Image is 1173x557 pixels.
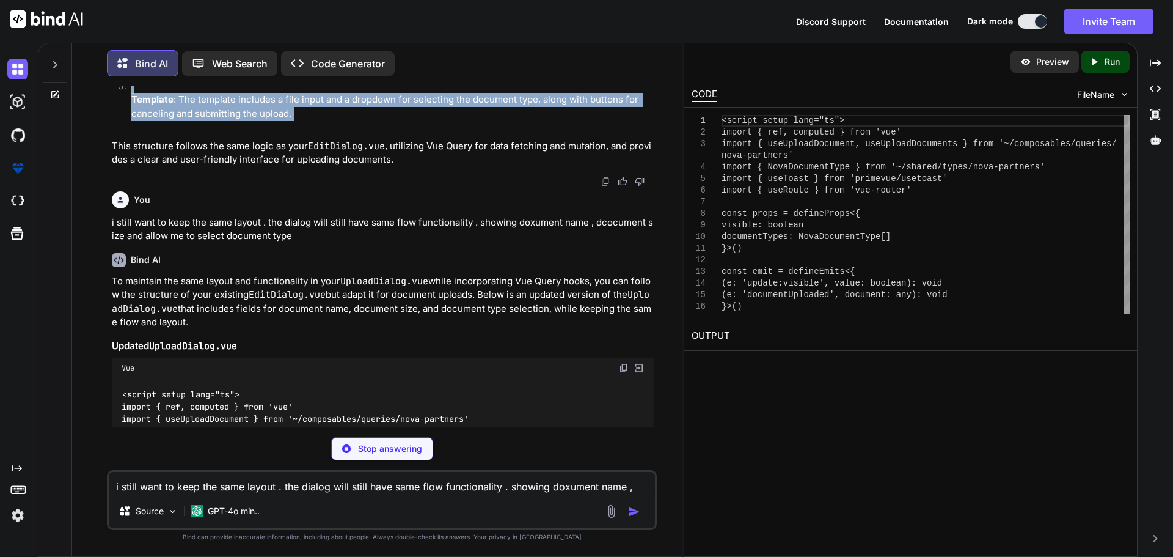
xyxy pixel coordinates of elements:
[249,289,326,301] code: EditDialog.vue
[722,290,948,300] span: (e: 'documentUploaded', document: any): void
[112,139,654,167] p: This structure follows the same logic as your , utilizing Vue Query for data fetching and mutatio...
[308,140,385,152] code: EditDialog.vue
[692,289,706,301] div: 15
[884,15,949,28] button: Documentation
[722,267,855,276] span: const emit = defineEmits<{
[692,278,706,289] div: 14
[692,185,706,196] div: 6
[311,56,385,71] p: Code Generator
[884,17,949,27] span: Documentation
[7,191,28,212] img: cloudideIcon
[619,363,629,373] img: copy
[618,177,627,186] img: like
[692,301,706,312] div: 16
[601,177,610,186] img: copy
[136,505,164,517] p: Source
[796,17,866,27] span: Discord Support
[208,505,260,517] p: GPT-4o min..
[1036,56,1069,68] p: Preview
[112,216,654,243] p: i still want to keep the same layout . the dialog will still have same flow functionality . showi...
[722,278,942,288] span: (e: 'update:visible', value: boolean): void
[10,10,83,28] img: Bind AI
[112,339,654,353] h3: Updated
[967,15,1013,28] span: Dark mode
[722,139,978,149] span: import { useUploadDocument, useUploadDocuments } f
[722,150,794,160] span: nova-partners'
[692,161,706,173] div: 4
[212,56,268,71] p: Web Search
[112,289,649,315] code: UploadDialog.vue
[628,506,640,518] img: icon
[340,275,428,287] code: UploadDialog.vue
[692,127,706,138] div: 2
[692,243,706,254] div: 11
[1064,9,1153,34] button: Invite Team
[7,158,28,179] img: premium
[634,363,645,374] img: Open in Browser
[722,232,891,242] span: documentTypes: NovaDocumentType[]
[978,139,1117,149] span: rom '~/composables/queries/
[131,94,174,105] strong: Template
[692,312,706,324] div: 17
[112,275,654,330] p: To maintain the same layout and functionality in your while incorporating Vue Query hooks, you ca...
[692,266,706,278] div: 13
[722,174,948,183] span: import { useToast } from 'primevue/usetoast'
[684,322,1137,350] h2: OUTPUT
[1020,56,1031,67] img: preview
[796,15,866,28] button: Discord Support
[7,92,28,113] img: darkAi-studio
[722,243,742,253] span: }>()
[692,231,706,243] div: 10
[7,59,28,79] img: darkChat
[1105,56,1120,68] p: Run
[692,87,717,102] div: CODE
[122,363,134,373] span: Vue
[722,208,860,218] span: const props = defineProps<{
[604,504,618,518] img: attachment
[635,177,645,186] img: dislike
[131,93,654,120] p: : The template includes a file input and a dropdown for selecting the document type, along with b...
[131,254,161,266] h6: Bind AI
[692,173,706,185] div: 5
[7,505,28,526] img: settings
[692,115,706,127] div: 1
[191,505,203,517] img: GPT-4o mini
[692,254,706,266] div: 12
[722,301,742,311] span: }>()
[722,185,912,195] span: import { useRoute } from 'vue-router'
[7,125,28,146] img: githubDark
[722,162,978,172] span: import { NovaDocumentType } from '~/shared/types/n
[1077,89,1114,101] span: FileName
[692,208,706,219] div: 8
[692,196,706,208] div: 7
[134,194,150,206] h6: You
[1119,89,1130,100] img: chevron down
[722,220,803,230] span: visible: boolean
[149,340,237,352] code: UploadDialog.vue
[135,56,168,71] p: Bind AI
[722,127,901,137] span: import { ref, computed } from 'vue'
[358,443,422,455] p: Stop answering
[978,162,1045,172] span: ova-partners'
[692,138,706,150] div: 3
[167,506,178,517] img: Pick Models
[722,116,845,125] span: <script setup lang="ts">
[692,219,706,231] div: 9
[107,533,657,542] p: Bind can provide inaccurate information, including about people. Always double-check its answers....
